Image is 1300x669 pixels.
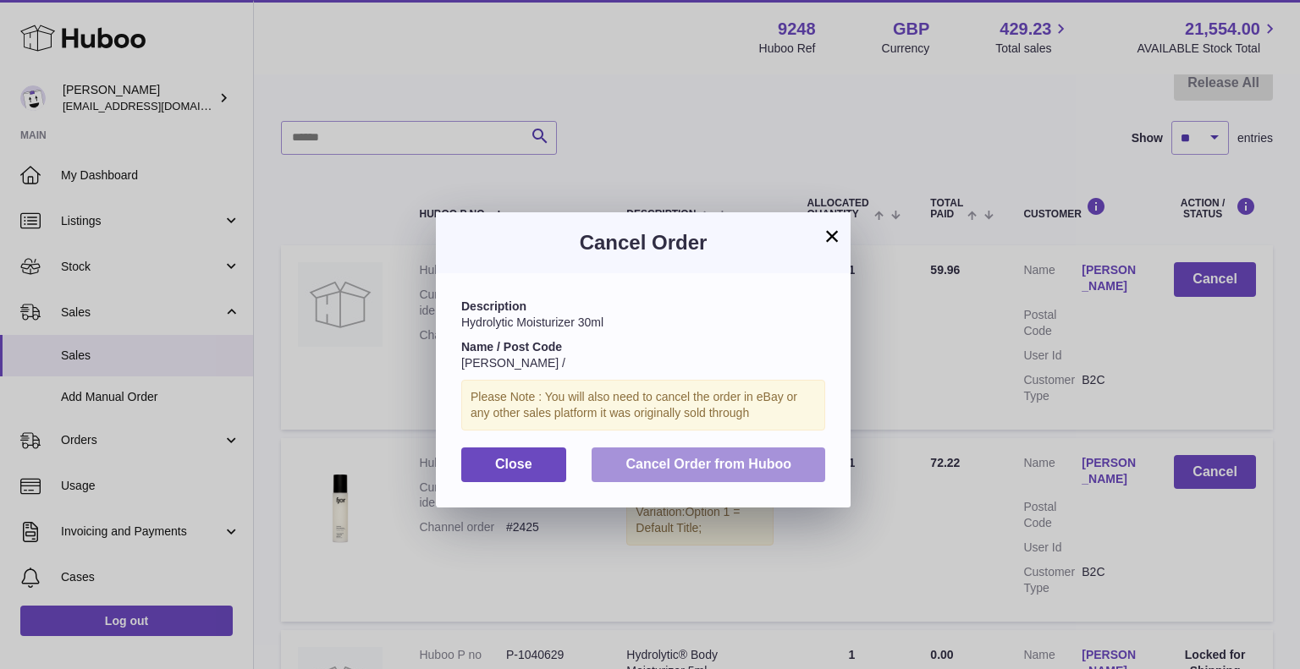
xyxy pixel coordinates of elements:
[461,340,562,354] strong: Name / Post Code
[461,315,603,329] span: Hydrolytic Moisturizer 30ml
[461,380,825,430] div: Please Note : You will also need to cancel the order in eBay or any other sales platform it was o...
[625,457,791,471] span: Cancel Order from Huboo
[461,229,825,256] h3: Cancel Order
[461,356,565,370] span: [PERSON_NAME] /
[461,447,566,482] button: Close
[495,457,532,471] span: Close
[461,299,526,313] strong: Description
[592,447,825,482] button: Cancel Order from Huboo
[822,226,842,246] button: ×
